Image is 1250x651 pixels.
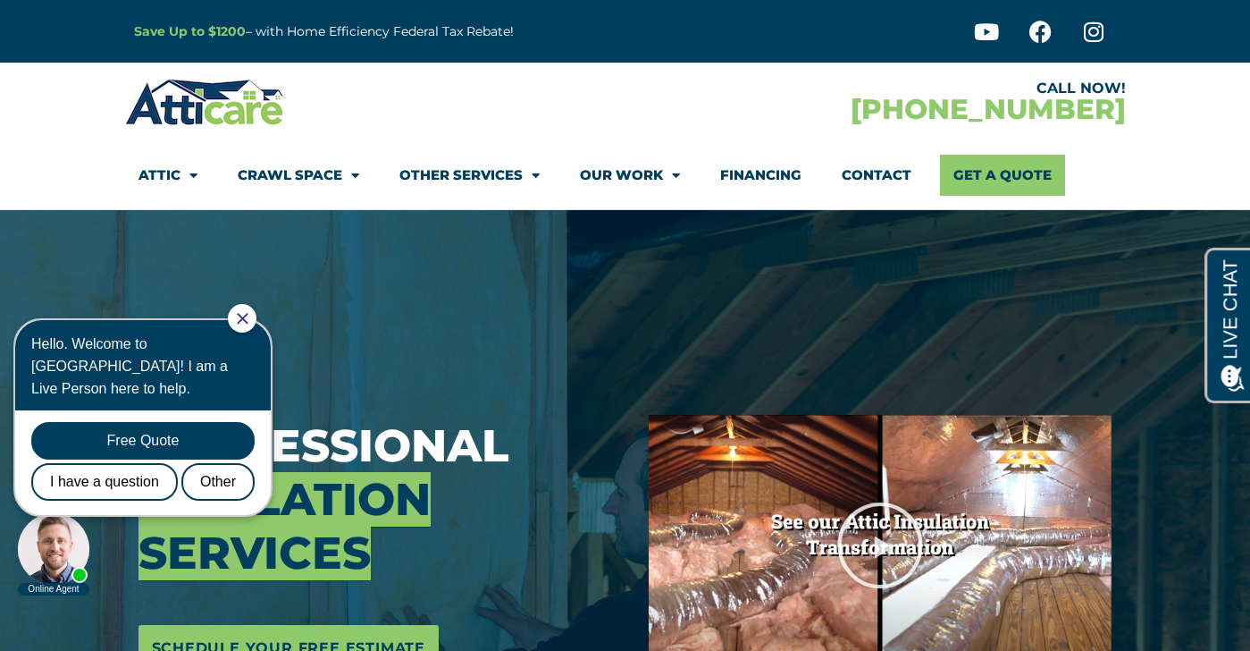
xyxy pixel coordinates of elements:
a: Other Services [399,155,540,196]
a: Financing [720,155,801,196]
a: Attic [138,155,197,196]
a: Save Up to $1200 [134,23,246,39]
a: Get A Quote [940,155,1065,196]
span: Opens a chat window [44,14,144,37]
div: CALL NOW! [625,81,1126,96]
a: Contact [842,155,911,196]
nav: Menu [138,155,1112,196]
a: Our Work [580,155,680,196]
div: Play Video [835,501,925,590]
iframe: Chat Invitation [9,302,295,597]
h3: Professional [138,419,623,580]
p: – with Home Efficiency Federal Tax Rebate! [134,21,713,42]
a: Crawl Space [238,155,359,196]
